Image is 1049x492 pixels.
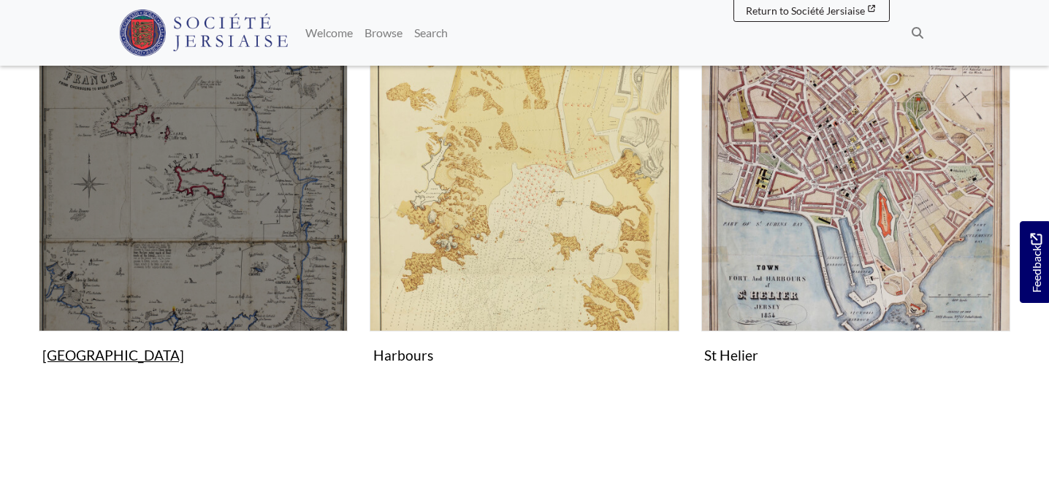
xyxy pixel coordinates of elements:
img: Société Jersiaise [119,9,288,56]
a: Société Jersiaise logo [119,6,288,60]
a: St Helier St Helier [701,22,1010,369]
section: Subcollections [39,22,1010,409]
a: Search [408,18,454,47]
img: Harbours [370,22,679,331]
a: Channel Islands [GEOGRAPHIC_DATA] [39,22,348,369]
div: Subcollection [28,22,359,391]
img: Channel Islands [39,22,348,331]
a: Harbours Harbours [370,22,679,369]
a: Would you like to provide feedback? [1020,221,1049,303]
div: Subcollection [359,22,690,391]
span: Feedback [1027,234,1045,293]
img: St Helier [701,22,1010,331]
span: Return to Société Jersiaise [746,4,865,17]
a: Welcome [300,18,359,47]
div: Subcollection [690,22,1021,391]
a: Browse [359,18,408,47]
